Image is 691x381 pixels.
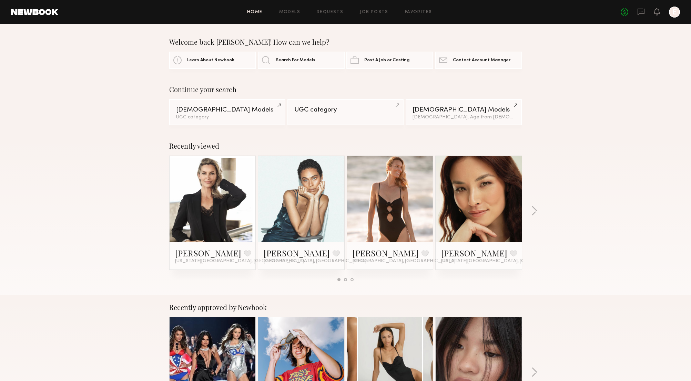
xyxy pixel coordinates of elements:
a: [PERSON_NAME] [441,247,507,258]
span: [US_STATE][GEOGRAPHIC_DATA], [GEOGRAPHIC_DATA] [441,258,570,264]
a: [DEMOGRAPHIC_DATA] Models[DEMOGRAPHIC_DATA], Age from [DEMOGRAPHIC_DATA]. [406,99,522,125]
div: UGC category [176,115,278,120]
div: Recently approved by Newbook [169,303,522,311]
a: [PERSON_NAME] [264,247,330,258]
a: [DEMOGRAPHIC_DATA] ModelsUGC category [169,99,285,125]
a: Job Posts [360,10,388,14]
div: UGC category [294,107,397,113]
span: Post A Job or Casting [364,58,409,63]
div: [DEMOGRAPHIC_DATA] Models [413,107,515,113]
div: [DEMOGRAPHIC_DATA] Models [176,107,278,113]
a: [PERSON_NAME] [353,247,419,258]
div: Recently viewed [169,142,522,150]
a: [PERSON_NAME] [175,247,241,258]
span: Search For Models [276,58,315,63]
a: Search For Models [258,52,345,69]
span: [GEOGRAPHIC_DATA], [GEOGRAPHIC_DATA] [264,258,366,264]
a: E [669,7,680,18]
a: Home [247,10,263,14]
a: Post A Job or Casting [346,52,433,69]
span: [GEOGRAPHIC_DATA], [GEOGRAPHIC_DATA] [353,258,455,264]
span: Contact Account Manager [453,58,510,63]
div: Welcome back [PERSON_NAME]! How can we help? [169,38,522,46]
a: Models [279,10,300,14]
div: Continue your search [169,85,522,94]
a: Contact Account Manager [435,52,522,69]
a: Requests [317,10,343,14]
span: Learn About Newbook [187,58,234,63]
div: [DEMOGRAPHIC_DATA], Age from [DEMOGRAPHIC_DATA]. [413,115,515,120]
a: UGC category [287,99,404,125]
span: [US_STATE][GEOGRAPHIC_DATA], [GEOGRAPHIC_DATA] [175,258,304,264]
a: Learn About Newbook [169,52,256,69]
a: Favorites [405,10,432,14]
